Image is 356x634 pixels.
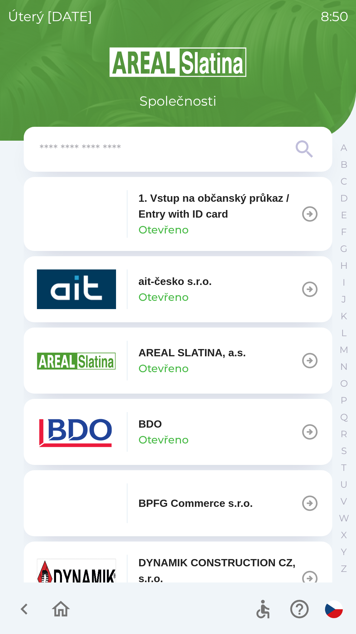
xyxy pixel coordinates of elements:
[341,294,346,305] p: J
[336,190,352,207] button: D
[24,177,332,251] button: 1. Vstup na občanský průkaz / Entry with ID cardOtevřeno
[336,560,352,577] button: Z
[341,529,347,541] p: X
[341,159,347,170] p: B
[336,442,352,459] button: S
[24,470,332,536] button: BPFG Commerce s.r.o.
[138,273,212,289] p: ait-česko s.r.o.
[341,563,347,575] p: Z
[37,341,116,380] img: aad3f322-fb90-43a2-be23-5ead3ef36ce5.png
[341,226,347,238] p: F
[341,142,347,154] p: A
[336,274,352,291] button: I
[341,327,346,339] p: L
[138,190,301,222] p: 1. Vstup na občanský průkaz / Entry with ID card
[336,476,352,493] button: U
[342,277,345,288] p: I
[24,256,332,322] button: ait-česko s.r.o.Otevřeno
[340,378,348,389] p: O
[138,222,189,238] p: Otevřeno
[138,432,189,448] p: Otevřeno
[340,411,348,423] p: Q
[336,426,352,442] button: R
[138,361,189,376] p: Otevřeno
[325,600,343,618] img: cs flag
[138,345,246,361] p: AREAL SLATINA, a.s.
[139,91,217,111] p: Společnosti
[336,224,352,240] button: F
[340,193,348,204] p: D
[24,328,332,394] button: AREAL SLATINA, a.s.Otevřeno
[336,375,352,392] button: O
[138,289,189,305] p: Otevřeno
[336,156,352,173] button: B
[341,496,347,507] p: V
[341,445,347,457] p: S
[336,341,352,358] button: M
[24,399,332,465] button: BDOOtevřeno
[336,173,352,190] button: C
[37,269,116,309] img: 40b5cfbb-27b1-4737-80dc-99d800fbabba.png
[341,176,347,187] p: C
[341,310,347,322] p: K
[336,240,352,257] button: G
[336,358,352,375] button: N
[37,194,116,234] img: 93ea42ec-2d1b-4d6e-8f8a-bdbb4610bcc3.png
[37,483,116,523] img: f3b1b367-54a7-43c8-9d7e-84e812667233.png
[138,495,253,511] p: BPFG Commerce s.r.o.
[340,479,347,490] p: U
[341,546,347,558] p: Y
[336,325,352,341] button: L
[340,260,348,271] p: H
[336,308,352,325] button: K
[37,412,116,452] img: ae7449ef-04f1-48ed-85b5-e61960c78b50.png
[138,416,162,432] p: BDO
[37,559,116,598] img: 9aa1c191-0426-4a03-845b-4981a011e109.jpeg
[336,207,352,224] button: E
[341,395,347,406] p: P
[8,7,92,26] p: úterý [DATE]
[341,209,347,221] p: E
[321,7,348,26] p: 8:50
[336,392,352,409] button: P
[24,542,332,616] button: DYNAMIK CONSTRUCTION CZ, s.r.o.Otevřeno
[341,428,347,440] p: R
[138,555,301,586] p: DYNAMIK CONSTRUCTION CZ, s.r.o.
[24,46,332,78] img: Logo
[336,510,352,527] button: W
[336,291,352,308] button: J
[336,409,352,426] button: Q
[336,544,352,560] button: Y
[340,344,348,356] p: M
[341,462,346,474] p: T
[336,493,352,510] button: V
[336,459,352,476] button: T
[336,527,352,544] button: X
[336,257,352,274] button: H
[340,243,347,255] p: G
[339,512,349,524] p: W
[340,361,348,372] p: N
[336,139,352,156] button: A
